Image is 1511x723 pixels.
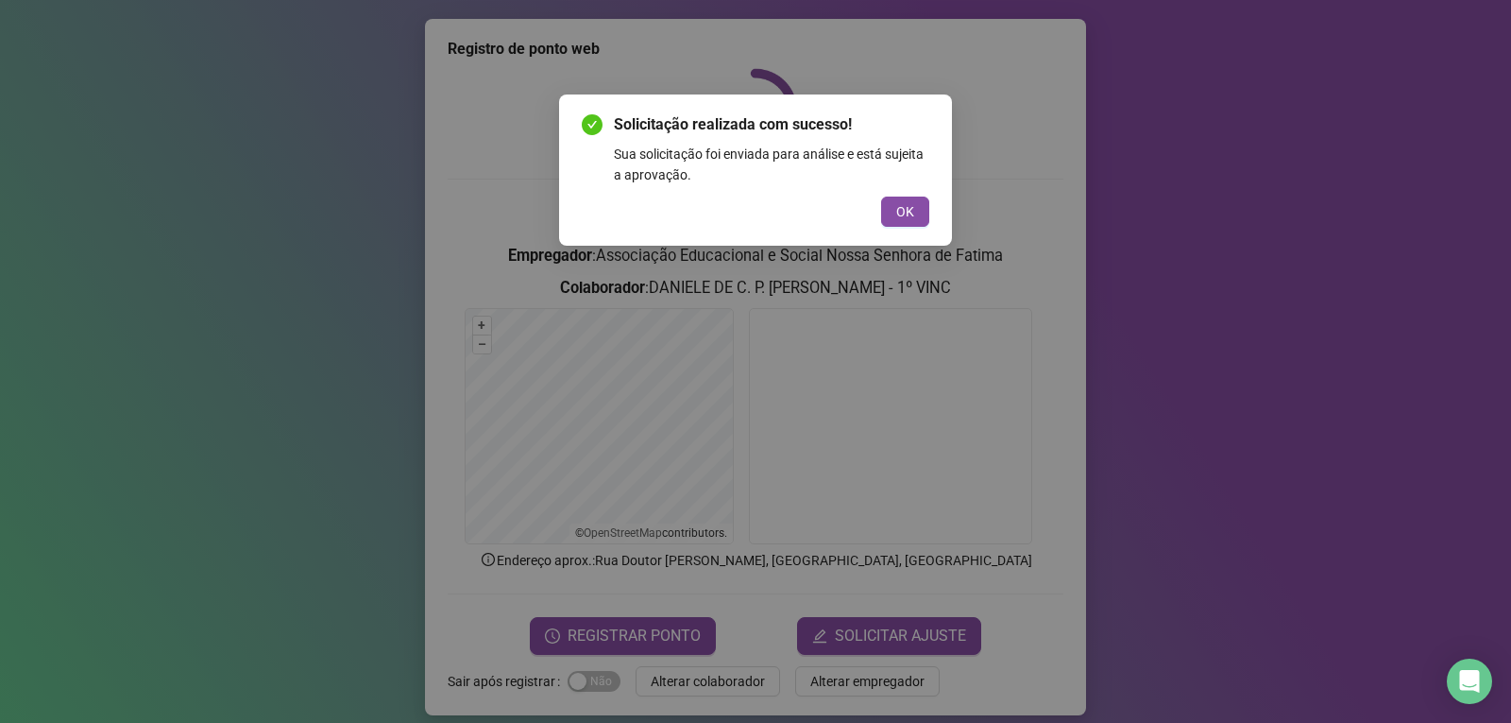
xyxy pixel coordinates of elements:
[1447,659,1492,704] div: Open Intercom Messenger
[881,197,929,227] button: OK
[614,144,929,185] div: Sua solicitação foi enviada para análise e está sujeita a aprovação.
[614,113,929,136] span: Solicitação realizada com sucesso!
[896,201,914,222] span: OK
[582,114,603,135] span: check-circle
